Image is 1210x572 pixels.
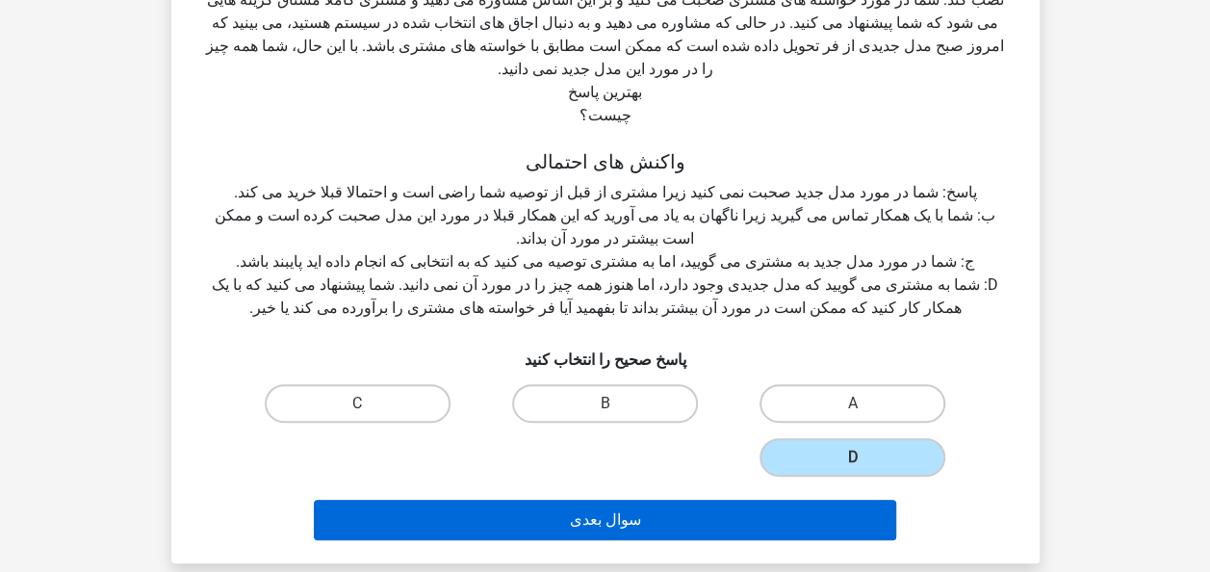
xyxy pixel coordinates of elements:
h5: واکنش های احتمالی [202,150,1009,173]
label: A [759,384,945,423]
label: C [265,384,451,423]
label: D [759,438,945,477]
button: سوال بعدی [314,500,896,540]
font: پاسخ: شما در مورد مدل جدید صحبت نمی کنید زیرا مشتری از قبل از توصیه شما راضی است و احتمالا قبلا خ... [212,183,998,317]
h6: پاسخ صحیح را انتخاب کنید [202,335,1009,369]
label: B [512,384,698,423]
